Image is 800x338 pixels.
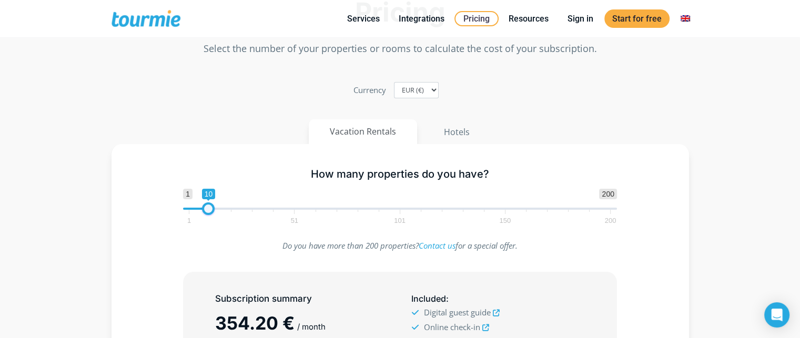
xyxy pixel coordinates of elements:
a: Resources [501,12,556,25]
p: Select the number of your properties or rooms to calculate the cost of your subscription. [112,42,689,56]
a: Integrations [391,12,452,25]
span: Digital guest guide [423,307,490,317]
span: 1 [183,189,193,199]
span: 10 [202,189,216,199]
a: Pricing [454,11,499,26]
a: Services [339,12,388,25]
a: Contact us [419,240,455,251]
span: 101 [392,218,407,223]
span: / month [297,322,326,332]
span: 200 [603,218,618,223]
span: 354.20 € [215,312,295,334]
span: 150 [498,218,512,223]
span: Online check-in [423,322,480,332]
span: Included [411,293,445,304]
span: 200 [599,189,616,199]
button: Vacation Rentals [309,119,417,144]
p: Do you have more than 200 properties? for a special offer. [183,239,617,253]
span: 51 [289,218,300,223]
h5: Subscription summary [215,292,389,305]
a: Start for free [604,9,670,28]
button: Hotels [422,119,491,145]
h5: How many properties do you have? [183,168,617,181]
label: Currency [353,83,386,97]
span: 1 [186,218,193,223]
div: Open Intercom Messenger [764,302,789,327]
h5: : [411,292,584,305]
a: Sign in [560,12,601,25]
